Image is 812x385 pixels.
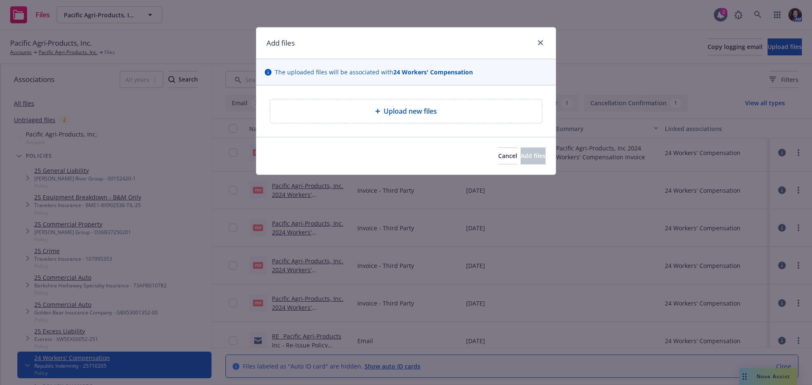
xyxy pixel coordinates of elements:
a: close [535,38,546,48]
strong: 24 Workers' Compensation [393,68,473,76]
span: Add files [521,152,546,160]
span: Upload new files [384,106,437,116]
button: Cancel [498,147,517,164]
div: Upload new files [270,99,542,123]
span: The uploaded files will be associated with [275,68,473,76]
span: Cancel [498,152,517,160]
button: Add files [521,147,546,164]
h1: Add files [266,38,295,49]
